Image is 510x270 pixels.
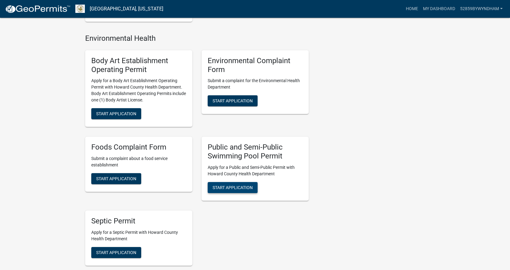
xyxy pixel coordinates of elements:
[96,250,136,255] span: Start Application
[91,217,186,226] h5: Septic Permit
[91,56,186,74] h5: Body Art Establishment Operating Permit
[208,182,258,193] button: Start Application
[91,108,141,119] button: Start Application
[208,143,303,161] h5: Public and Semi-Public Swimming Pool Permit
[458,3,505,15] a: 52859bywyndham
[91,247,141,258] button: Start Application
[208,164,303,177] p: Apply for a Public and Semi-Public Permit with Howard County Health Department
[91,229,186,242] p: Apply for a Septic Permit with Howard County Health Department
[85,34,309,43] h4: Environmental Health
[208,78,303,90] p: Submit a complaint for the Environmental Health Department
[208,95,258,106] button: Start Application
[75,5,85,13] img: Howard County, Indiana
[96,111,136,116] span: Start Application
[421,3,458,15] a: My Dashboard
[213,185,253,190] span: Start Application
[96,176,136,181] span: Start Application
[91,143,186,152] h5: Foods Complaint Form
[213,98,253,103] span: Start Application
[208,56,303,74] h5: Environmental Complaint Form
[403,3,421,15] a: Home
[90,4,163,14] a: [GEOGRAPHIC_DATA], [US_STATE]
[91,155,186,168] p: Submit a complaint about a food service establishment
[91,173,141,184] button: Start Application
[91,78,186,103] p: Apply for a Body Art Establishment Operating Permit with Howard County Health Department. Body Ar...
